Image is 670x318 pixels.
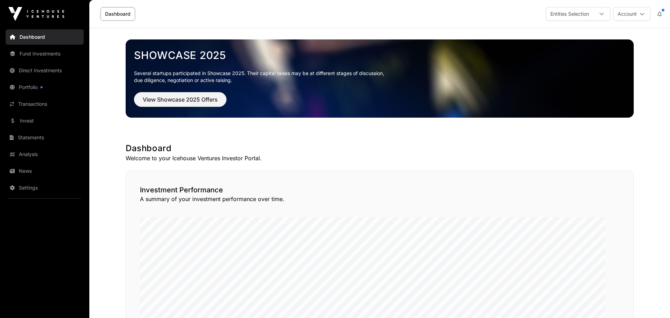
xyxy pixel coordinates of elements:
a: Dashboard [100,7,135,21]
button: Account [613,7,650,21]
div: Entities Selection [546,7,593,21]
p: A summary of your investment performance over time. [140,195,619,203]
a: Settings [6,180,84,195]
a: Statements [6,130,84,145]
p: Several startups participated in Showcase 2025. Their capital raises may be at different stages o... [134,70,625,84]
a: Direct Investments [6,63,84,78]
span: View Showcase 2025 Offers [143,95,218,104]
a: Transactions [6,96,84,112]
img: Icehouse Ventures Logo [8,7,64,21]
a: Showcase 2025 [134,49,625,61]
a: Invest [6,113,84,128]
h1: Dashboard [126,143,634,154]
h2: Investment Performance [140,185,619,195]
iframe: Chat Widget [635,284,670,318]
button: View Showcase 2025 Offers [134,92,226,107]
p: Welcome to your Icehouse Ventures Investor Portal. [126,154,634,162]
a: Dashboard [6,29,84,45]
a: Analysis [6,147,84,162]
a: Fund Investments [6,46,84,61]
img: Showcase 2025 [126,39,634,118]
a: Portfolio [6,80,84,95]
a: News [6,163,84,179]
a: View Showcase 2025 Offers [134,99,226,106]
